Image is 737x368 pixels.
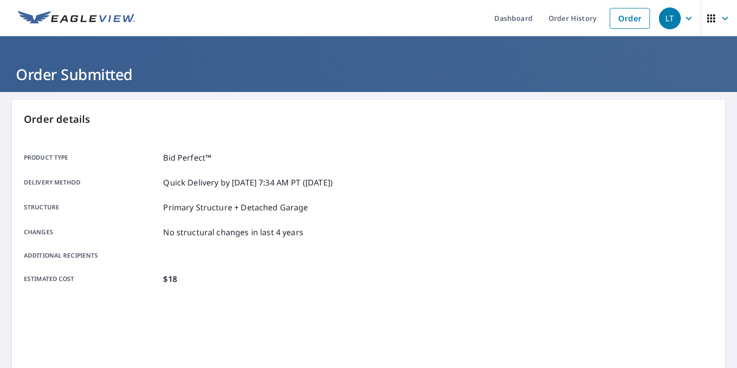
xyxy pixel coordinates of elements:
p: No structural changes in last 4 years [163,226,303,238]
p: Changes [24,226,159,238]
a: Order [610,8,650,29]
p: Product type [24,152,159,164]
p: Delivery method [24,177,159,188]
p: Order details [24,112,713,127]
p: Structure [24,201,159,213]
p: Additional recipients [24,251,159,260]
p: Bid Perfect™ [163,152,211,164]
p: Quick Delivery by [DATE] 7:34 AM PT ([DATE]) [163,177,333,188]
h1: Order Submitted [12,64,725,85]
p: $18 [163,273,177,285]
img: EV Logo [18,11,135,26]
p: Primary Structure + Detached Garage [163,201,308,213]
p: Estimated cost [24,273,159,285]
div: LT [659,7,681,29]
